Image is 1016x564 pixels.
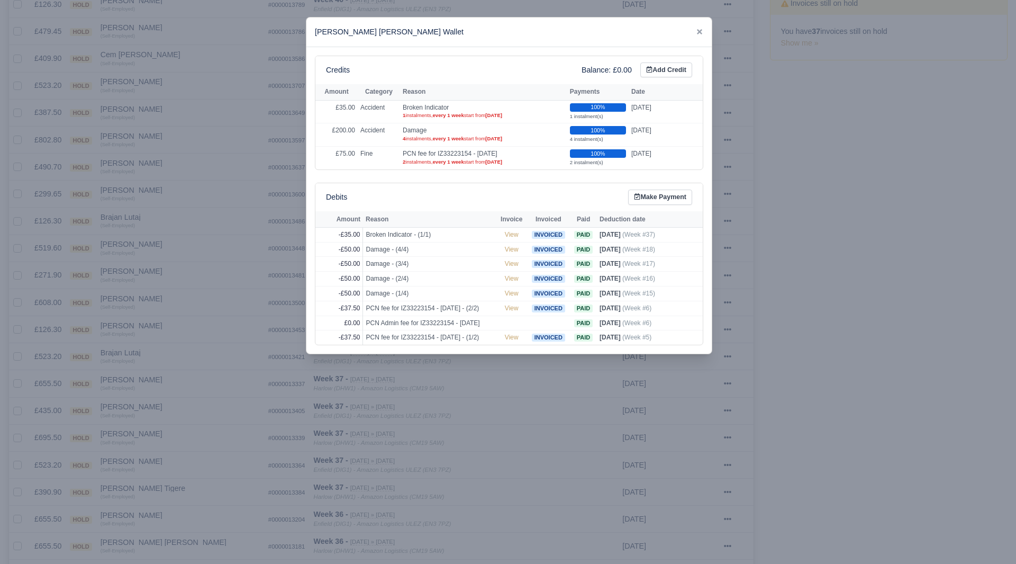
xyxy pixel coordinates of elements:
span: Invoiced [532,334,565,342]
td: Accident [358,100,400,123]
strong: every 1 week [433,159,464,165]
a: View [505,334,519,341]
span: -£50.00 [339,290,360,297]
td: £35.00 [315,100,358,123]
td: Damage - (3/4) [363,257,496,272]
span: -£50.00 [339,260,360,267]
span: Invoiced [532,246,565,254]
strong: 1 [403,112,405,118]
span: (Week #37) [622,231,655,238]
small: instalments, start from [403,112,565,119]
span: (Week #18) [622,246,655,253]
span: Invoiced [532,231,565,239]
td: [DATE] [629,100,697,123]
strong: [DATE] [485,159,502,165]
iframe: Chat Widget [963,513,1016,564]
td: [DATE] [629,147,697,169]
th: Amount [315,84,358,100]
div: 100% [570,149,626,158]
span: (Week #6) [622,319,651,327]
div: Balance: £0.00 [582,64,632,76]
small: instalments, start from [403,135,565,142]
strong: [DATE] [600,246,621,253]
td: [DATE] [629,123,697,147]
span: Invoiced [532,290,565,298]
a: View [505,290,519,297]
td: PCN fee for IZ33223154 - [DATE] - (2/2) [363,301,496,316]
h6: Debits [326,193,347,202]
td: Damage - (1/4) [363,287,496,301]
span: -£37.50 [339,334,360,341]
div: 100% [570,126,626,135]
a: View [505,246,519,253]
span: Paid [574,290,593,298]
td: Broken Indicator - (1/1) [363,227,496,242]
span: (Week #6) [622,305,651,312]
span: Paid [574,246,593,254]
strong: [DATE] [485,136,502,141]
strong: 2 [403,159,405,165]
a: Make Payment [628,190,692,205]
span: -£50.00 [339,275,360,282]
td: Damage - (2/4) [363,272,496,287]
th: Invoiced [527,211,570,227]
span: (Week #5) [622,334,651,341]
span: (Week #16) [622,275,655,282]
small: 4 instalment(s) [570,136,603,142]
th: Category [358,84,400,100]
span: Paid [574,319,593,327]
a: View [505,275,519,282]
td: Broken Indicator [400,100,567,123]
th: Reason [363,211,496,227]
span: Invoiced [532,305,565,312]
h6: Credits [326,66,350,75]
span: (Week #15) [622,290,655,297]
small: 1 instalment(s) [570,113,603,119]
span: (Week #17) [622,260,655,267]
span: -£37.50 [339,305,360,312]
strong: every 1 week [433,112,464,118]
span: Paid [574,305,593,312]
th: Payments [567,84,629,100]
th: Date [629,84,697,100]
th: Amount [315,211,363,227]
strong: [DATE] [600,275,621,282]
td: Fine [358,147,400,169]
strong: [DATE] [600,231,621,238]
a: Add Credit [640,62,692,78]
span: -£50.00 [339,246,360,253]
strong: [DATE] [600,334,621,341]
a: View [505,305,519,312]
td: Accident [358,123,400,147]
span: -£35.00 [339,231,360,238]
span: Invoiced [532,260,565,268]
td: £200.00 [315,123,358,147]
td: Damage [400,123,567,147]
strong: [DATE] [600,305,621,312]
span: £0.00 [344,319,360,327]
a: View [505,260,519,267]
strong: every 1 week [433,136,464,141]
small: instalments, start from [403,158,565,165]
span: Paid [574,275,593,283]
span: Paid [574,334,593,342]
strong: [DATE] [600,319,621,327]
td: PCN Admin fee for IZ33223154 - [DATE] [363,316,496,330]
div: [PERSON_NAME] [PERSON_NAME] Wallet [306,17,712,47]
td: PCN fee for IZ33223154 - [DATE] [400,147,567,169]
td: Damage - (4/4) [363,242,496,257]
span: Invoiced [532,275,565,283]
th: Invoice [496,211,527,227]
a: View [505,231,519,238]
td: £75.00 [315,147,358,169]
span: Paid [574,231,593,239]
span: Paid [574,260,593,268]
small: 2 instalment(s) [570,159,603,165]
th: Reason [400,84,567,100]
strong: [DATE] [600,290,621,297]
strong: [DATE] [485,112,502,118]
th: Deduction date [597,211,703,227]
th: Paid [570,211,597,227]
strong: 4 [403,136,405,141]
